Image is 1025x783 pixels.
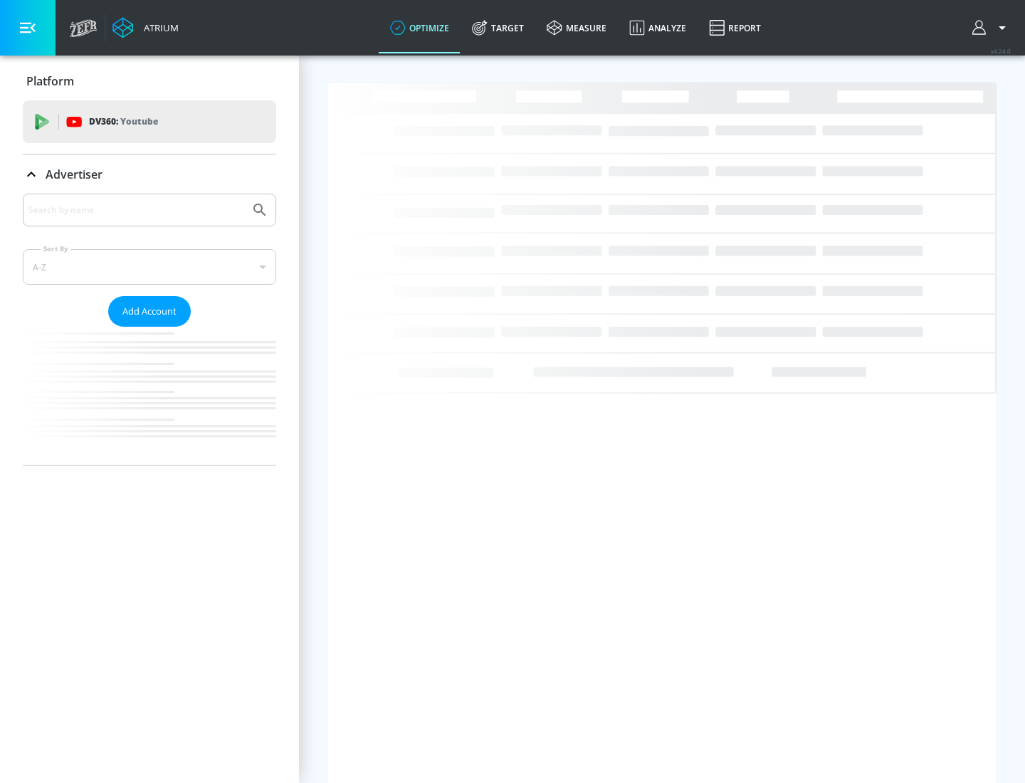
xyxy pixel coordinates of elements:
[23,100,276,143] div: DV360: Youtube
[41,244,71,253] label: Sort By
[535,2,618,53] a: measure
[618,2,698,53] a: Analyze
[26,73,74,89] p: Platform
[28,201,244,219] input: Search by name
[112,17,179,38] a: Atrium
[23,61,276,101] div: Platform
[122,303,177,320] span: Add Account
[46,167,102,182] p: Advertiser
[108,296,191,327] button: Add Account
[379,2,461,53] a: optimize
[120,114,158,129] p: Youtube
[698,2,772,53] a: Report
[991,47,1011,55] span: v 4.24.0
[461,2,535,53] a: Target
[23,327,276,465] nav: list of Advertiser
[89,114,158,130] p: DV360:
[138,21,179,34] div: Atrium
[23,154,276,194] div: Advertiser
[23,249,276,285] div: A-Z
[23,194,276,465] div: Advertiser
